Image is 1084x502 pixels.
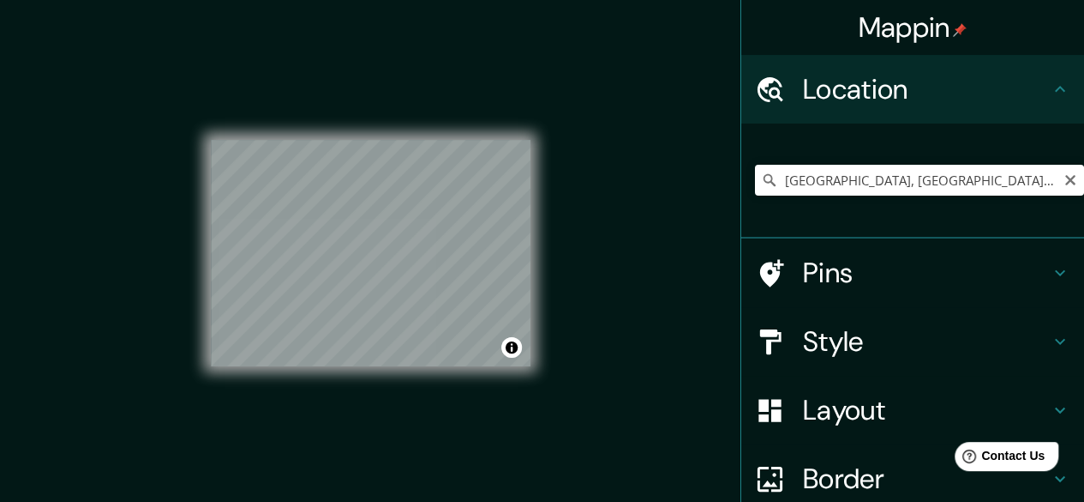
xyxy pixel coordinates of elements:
div: Pins [741,239,1084,307]
button: Clear [1063,171,1077,187]
h4: Style [803,324,1050,359]
h4: Layout [803,393,1050,427]
input: Pick your city or area [755,165,1084,196]
h4: Border [803,462,1050,496]
div: Layout [741,376,1084,445]
button: Toggle attribution [501,337,522,358]
div: Style [741,307,1084,376]
h4: Location [803,72,1050,106]
iframe: Help widget launcher [931,435,1065,483]
h4: Pins [803,256,1050,290]
h4: Mappin [859,10,967,45]
div: Location [741,55,1084,124]
img: pin-icon.png [953,23,967,37]
canvas: Map [211,140,530,366]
